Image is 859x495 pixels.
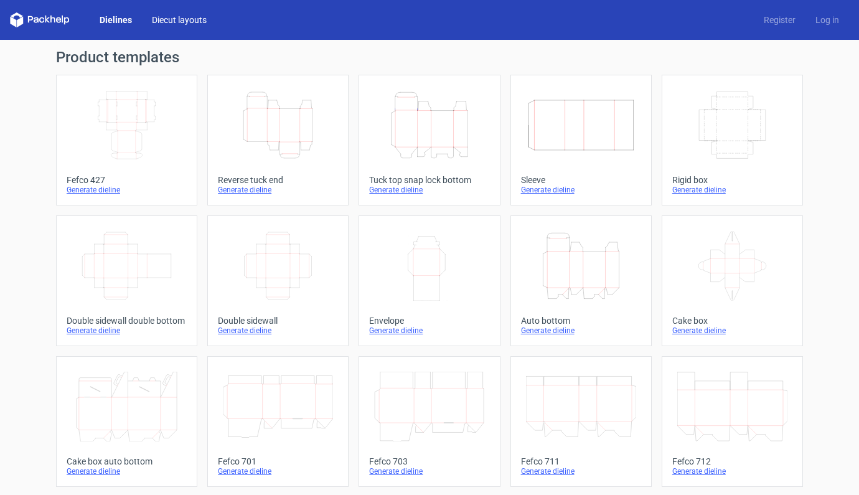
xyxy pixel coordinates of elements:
div: Reverse tuck end [218,175,338,185]
a: EnvelopeGenerate dieline [359,215,500,346]
div: Generate dieline [218,466,338,476]
a: Cake box auto bottomGenerate dieline [56,356,197,487]
div: Cake box [672,316,792,326]
div: Generate dieline [218,185,338,195]
a: Register [754,14,805,26]
a: Tuck top snap lock bottomGenerate dieline [359,75,500,205]
a: Double sidewall double bottomGenerate dieline [56,215,197,346]
div: Generate dieline [521,185,641,195]
div: Generate dieline [67,185,187,195]
a: Diecut layouts [142,14,217,26]
div: Fefco 711 [521,456,641,466]
div: Generate dieline [672,185,792,195]
div: Generate dieline [672,326,792,336]
a: Reverse tuck endGenerate dieline [207,75,349,205]
a: Fefco 711Generate dieline [510,356,652,487]
a: Log in [805,14,849,26]
div: Generate dieline [521,466,641,476]
div: Generate dieline [369,466,489,476]
div: Tuck top snap lock bottom [369,175,489,185]
div: Generate dieline [672,466,792,476]
a: Fefco 427Generate dieline [56,75,197,205]
div: Generate dieline [369,326,489,336]
div: Double sidewall double bottom [67,316,187,326]
a: Dielines [90,14,142,26]
div: Fefco 703 [369,456,489,466]
div: Envelope [369,316,489,326]
div: Generate dieline [218,326,338,336]
a: Fefco 703Generate dieline [359,356,500,487]
h1: Product templates [56,50,803,65]
div: Generate dieline [67,326,187,336]
a: Fefco 712Generate dieline [662,356,803,487]
div: Fefco 701 [218,456,338,466]
div: Generate dieline [369,185,489,195]
div: Generate dieline [521,326,641,336]
div: Cake box auto bottom [67,456,187,466]
div: Auto bottom [521,316,641,326]
div: Double sidewall [218,316,338,326]
a: Fefco 701Generate dieline [207,356,349,487]
a: Rigid boxGenerate dieline [662,75,803,205]
div: Fefco 712 [672,456,792,466]
div: Generate dieline [67,466,187,476]
div: Fefco 427 [67,175,187,185]
div: Rigid box [672,175,792,185]
a: Auto bottomGenerate dieline [510,215,652,346]
div: Sleeve [521,175,641,185]
a: Cake boxGenerate dieline [662,215,803,346]
a: Double sidewallGenerate dieline [207,215,349,346]
a: SleeveGenerate dieline [510,75,652,205]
